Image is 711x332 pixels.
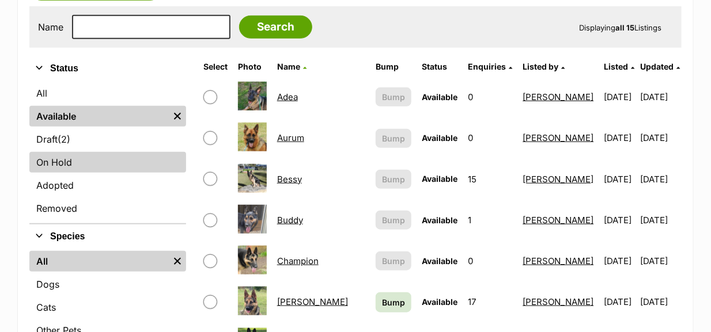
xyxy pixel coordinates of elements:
td: [DATE] [641,200,680,240]
span: Updated [641,62,674,71]
a: [PERSON_NAME] [523,215,594,226]
td: [DATE] [600,241,640,281]
button: Bump [376,251,411,270]
a: Updated [641,62,680,71]
input: Search [239,16,312,39]
a: Draft [29,129,186,150]
button: Bump [376,87,411,106]
span: Bump [382,91,405,103]
span: Available [422,297,457,307]
td: 17 [463,282,517,322]
div: Status [29,81,186,223]
th: Photo [233,58,271,76]
td: [DATE] [600,118,640,158]
span: Bump [382,132,405,144]
th: Bump [371,58,416,76]
a: All [29,251,169,272]
a: All [29,83,186,104]
span: Bump [382,255,405,267]
td: [DATE] [641,159,680,199]
span: Bump [382,173,405,185]
strong: all 15 [615,23,634,32]
span: Bump [382,296,405,308]
a: Adopted [29,175,186,196]
td: [DATE] [600,159,640,199]
a: On Hold [29,152,186,173]
button: Bump [376,129,411,148]
a: [PERSON_NAME] [523,296,594,307]
a: [PERSON_NAME] [523,91,594,102]
td: [DATE] [600,77,640,117]
span: (2) [58,132,70,146]
button: Status [29,61,186,76]
a: [PERSON_NAME] [523,132,594,143]
span: Available [422,92,457,102]
a: Enquiries [468,62,512,71]
td: [DATE] [641,282,680,322]
td: 1 [463,200,517,240]
span: Available [422,215,457,225]
td: [DATE] [641,118,680,158]
a: Buddy [277,215,303,226]
a: Cats [29,297,186,318]
a: Champion [277,255,319,266]
th: Select [199,58,232,76]
a: Listed [604,62,635,71]
a: Bessy [277,174,302,185]
td: [DATE] [641,77,680,117]
button: Bump [376,170,411,189]
td: [DATE] [641,241,680,281]
a: Remove filter [169,251,186,272]
a: Listed by [523,62,565,71]
th: Status [417,58,462,76]
td: 15 [463,159,517,199]
td: 0 [463,241,517,281]
span: translation missing: en.admin.listings.index.attributes.enquiries [468,62,506,71]
span: Name [277,62,300,71]
span: Available [422,174,457,184]
td: 0 [463,118,517,158]
button: Species [29,229,186,244]
span: Listed by [523,62,559,71]
button: Bump [376,211,411,230]
td: [DATE] [600,200,640,240]
a: Dogs [29,274,186,295]
span: Available [422,256,457,266]
a: [PERSON_NAME] [523,255,594,266]
label: Name [38,22,63,32]
a: Remove filter [169,106,186,127]
td: 0 [463,77,517,117]
span: Bump [382,214,405,226]
a: Removed [29,198,186,219]
span: Available [422,133,457,143]
span: Listed [604,62,629,71]
a: [PERSON_NAME] [523,174,594,185]
a: Aurum [277,132,304,143]
a: Adea [277,91,298,102]
a: Name [277,62,307,71]
td: [DATE] [600,282,640,322]
span: Displaying Listings [579,23,661,32]
a: Available [29,106,169,127]
a: Bump [376,292,411,312]
a: [PERSON_NAME] [277,296,348,307]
